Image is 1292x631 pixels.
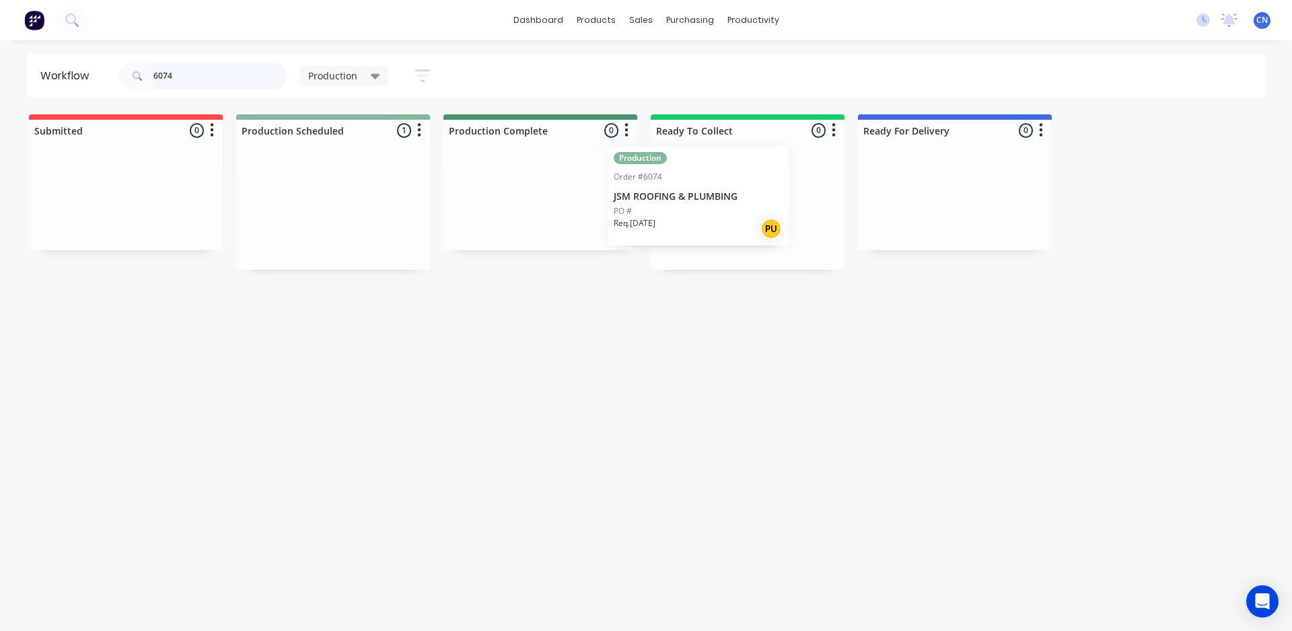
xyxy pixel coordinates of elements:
[570,10,622,30] div: products
[1256,14,1268,26] span: CN
[721,10,786,30] div: productivity
[1246,585,1279,618] div: Open Intercom Messenger
[40,68,96,84] div: Workflow
[153,63,287,89] input: Search for orders...
[659,10,721,30] div: purchasing
[507,10,570,30] a: dashboard
[24,10,44,30] img: Factory
[622,10,659,30] div: sales
[308,69,357,83] span: Production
